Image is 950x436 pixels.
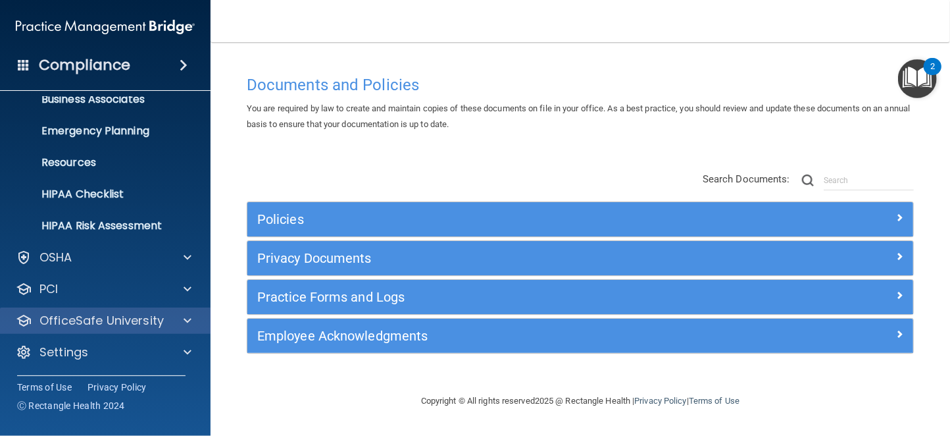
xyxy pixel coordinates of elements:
[930,67,935,84] div: 2
[87,381,147,394] a: Privacy Policy
[689,396,739,406] a: Terms of Use
[39,56,130,74] h4: Compliance
[257,251,737,265] h5: Privacy Documents
[9,93,188,106] p: Business Associates
[39,250,72,265] p: OSHA
[16,14,195,40] img: PMB logo
[898,59,937,98] button: Open Resource Center, 2 new notifications
[247,103,910,129] span: You are required by law to create and maintain copies of these documents on file in your office. ...
[257,290,737,304] h5: Practice Forms and Logs
[247,76,914,94] h4: Documents and Policies
[824,171,914,190] input: Search
[257,325,903,346] a: Employee Acknowledgments
[723,343,934,395] iframe: Drift Widget Chat Controller
[39,281,58,297] p: PCI
[17,381,72,394] a: Terms of Use
[340,380,820,422] div: Copyright © All rights reserved 2025 @ Rectangle Health | |
[9,188,188,201] p: HIPAA Checklist
[9,124,188,138] p: Emergency Planning
[703,173,790,185] span: Search Documents:
[802,175,814,186] img: ic-search.3b580494.png
[257,248,903,269] a: Privacy Documents
[257,286,903,308] a: Practice Forms and Logs
[16,344,191,360] a: Settings
[9,219,188,232] p: HIPAA Risk Assessment
[634,396,686,406] a: Privacy Policy
[257,212,737,227] h5: Policies
[16,281,191,297] a: PCI
[257,209,903,230] a: Policies
[9,156,188,169] p: Resources
[39,313,164,329] p: OfficeSafe University
[39,344,88,360] p: Settings
[16,313,191,329] a: OfficeSafe University
[16,250,191,265] a: OSHA
[17,399,125,412] span: Ⓒ Rectangle Health 2024
[257,329,737,343] h5: Employee Acknowledgments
